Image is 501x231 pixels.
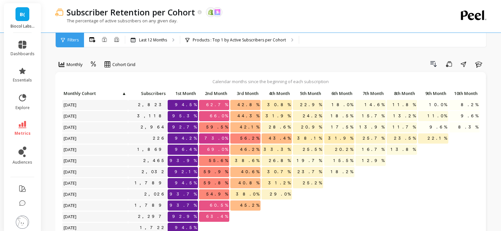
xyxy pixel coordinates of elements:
span: 23.7% [296,167,323,177]
span: 33.3% [262,145,292,154]
span: Monthly Cohort [64,91,121,96]
span: 12.9% [361,156,386,166]
span: 69.0% [206,145,229,154]
span: 94.5% [174,100,198,110]
span: 59.8% [202,178,229,188]
span: [DATE] [62,133,78,143]
img: profile picture [16,216,29,229]
span: 93.7% [168,189,198,199]
span: 38.6% [234,156,261,166]
img: api.shopify.svg [208,9,214,15]
span: 23.5% [393,133,417,143]
a: 2,465 [142,156,168,166]
span: 26.8% [267,156,292,166]
span: 11.8% [391,100,417,110]
p: 9th Month [418,89,448,98]
span: Monthly [67,61,83,68]
span: 56.2% [239,133,261,143]
span: 38.0% [235,189,261,199]
div: Toggle SortBy [261,89,292,99]
span: B( [20,11,25,18]
span: 17.5% [330,122,354,132]
span: metrics [14,131,31,136]
span: 8.2% [459,100,480,110]
span: 4th Month [263,91,290,96]
p: 8th Month [387,89,417,98]
span: audiences [13,160,32,165]
span: 45.2% [239,200,261,210]
span: 13.9% [358,122,386,132]
span: 40.8% [237,178,261,188]
span: 6th Month [325,91,352,96]
span: 62.7% [205,100,229,110]
span: 94.2% [174,133,198,143]
p: Last 12 Months [139,37,167,43]
span: 92.1% [173,167,198,177]
span: 18.2% [329,167,354,177]
p: The percentage of active subscribers on any given day. [55,18,178,24]
span: 30.7% [266,167,292,177]
span: 31.9% [327,133,354,143]
span: [DATE] [62,122,78,132]
span: 25.7% [361,133,386,143]
span: 20.9% [300,122,323,132]
div: Toggle SortBy [324,89,355,99]
span: 96.4% [174,145,198,154]
span: 14.6% [363,100,386,110]
span: essentials [13,78,32,83]
p: 3rd Month [230,89,261,98]
p: 4th Month [262,89,292,98]
span: 2nd Month [200,91,227,96]
span: 59.5% [205,122,229,132]
span: 3rd Month [232,91,259,96]
div: Toggle SortBy [418,89,449,99]
span: [DATE] [62,200,78,210]
div: Toggle SortBy [292,89,324,99]
span: [DATE] [62,178,78,188]
a: 3,118 [136,111,168,121]
span: 8.3% [457,122,480,132]
span: [DATE] [62,167,78,177]
span: 25.2% [301,178,323,188]
span: 11.7% [391,122,417,132]
span: 63.4% [205,212,229,221]
span: 54.9% [205,189,229,199]
a: 2,032 [140,167,168,177]
span: [DATE] [62,145,78,154]
span: 30.8% [266,100,292,110]
span: 28.6% [267,122,292,132]
a: 226 [152,133,168,143]
span: 13.8% [389,145,417,154]
a: 2,823 [137,100,168,110]
span: 43.4% [267,133,292,143]
p: Products : Top 1 by Active Subscribers per Cohort [193,37,286,43]
span: 9.6% [428,122,448,132]
span: ▲ [121,91,126,96]
span: 44.3% [236,111,261,121]
span: 29.0% [268,189,292,199]
span: 92.9% [171,212,198,221]
span: 60.5% [209,200,229,210]
div: Toggle SortBy [199,89,230,99]
span: [DATE] [62,189,78,199]
p: 6th Month [324,89,354,98]
p: 2nd Month [199,89,229,98]
span: [DATE] [62,111,78,121]
p: Biocol Labs (US) [11,24,35,29]
span: Filters [68,37,79,43]
span: 9.6% [459,111,480,121]
a: 1,869 [136,145,168,154]
p: Subscribers [128,89,168,98]
span: 73.0% [203,133,229,143]
span: 42.8% [236,100,261,110]
span: 24.2% [301,111,323,121]
p: 5th Month [293,89,323,98]
span: 38.1% [296,133,323,143]
span: 16.7% [361,145,386,154]
span: 40.6% [240,167,261,177]
span: 18.5% [329,111,354,121]
p: 1st Month [168,89,198,98]
span: 59.9% [202,167,229,177]
img: header icon [55,8,63,16]
div: Toggle SortBy [128,89,159,99]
